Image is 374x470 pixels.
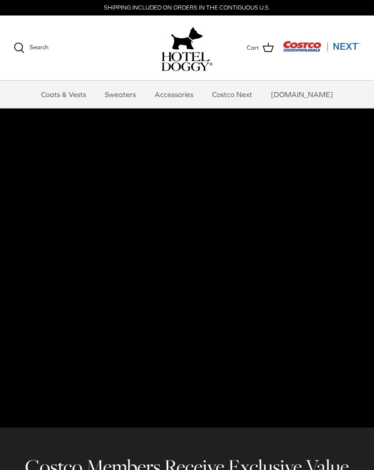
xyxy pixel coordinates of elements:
a: [DOMAIN_NAME] [263,81,341,108]
img: Costco Next [283,41,360,52]
a: Visit Costco Next [283,46,360,53]
img: hoteldoggy.com [171,25,203,52]
a: Coats & Vests [33,81,94,108]
a: Accessories [146,81,202,108]
a: Costco Next [204,81,260,108]
a: Sweaters [97,81,144,108]
a: hoteldoggy.com hoteldoggycom [161,25,213,71]
a: Cart [247,42,274,54]
a: Search [14,42,48,53]
span: Search [30,44,48,51]
img: hoteldoggycom [161,52,213,71]
span: Cart [247,43,259,53]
